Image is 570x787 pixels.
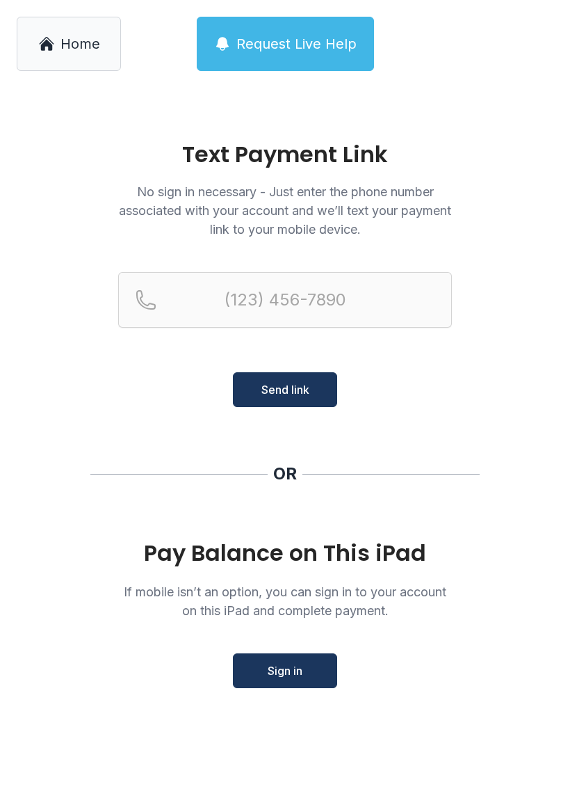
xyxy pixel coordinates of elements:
[273,463,297,485] div: OR
[268,662,302,679] span: Sign in
[261,381,309,398] span: Send link
[118,182,452,239] p: No sign in necessary - Just enter the phone number associated with your account and we’ll text yo...
[118,582,452,620] p: If mobile isn’t an option, you can sign in to your account on this iPad and complete payment.
[118,541,452,566] div: Pay Balance on This iPad
[236,34,357,54] span: Request Live Help
[118,143,452,166] h1: Text Payment Link
[60,34,100,54] span: Home
[118,272,452,328] input: Reservation phone number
